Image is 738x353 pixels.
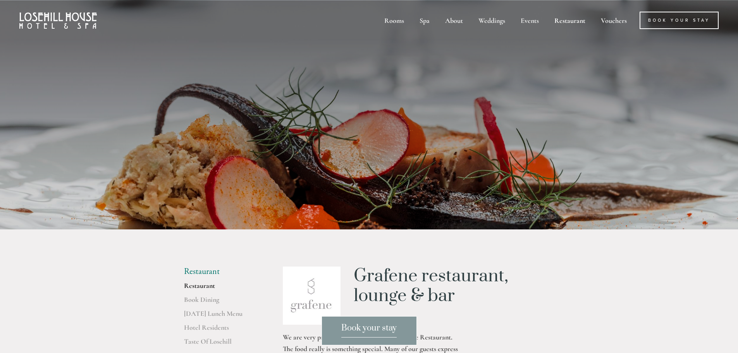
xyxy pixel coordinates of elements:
a: [DATE] Lunch Menu [184,309,258,323]
a: Vouchers [594,12,634,29]
div: Restaurant [547,12,592,29]
a: Book your stay [322,316,417,345]
div: Events [514,12,546,29]
span: Book your stay [341,323,397,338]
a: Book Dining [184,295,258,309]
div: Rooms [377,12,411,29]
div: About [438,12,470,29]
a: Restaurant [184,281,258,295]
img: Losehill House [19,12,97,29]
a: Book Your Stay [640,12,719,29]
div: Spa [413,12,437,29]
h1: Grafene restaurant, lounge & bar [354,267,554,306]
img: grafene.jpg [283,267,341,325]
li: Restaurant [184,267,258,277]
div: Weddings [471,12,512,29]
